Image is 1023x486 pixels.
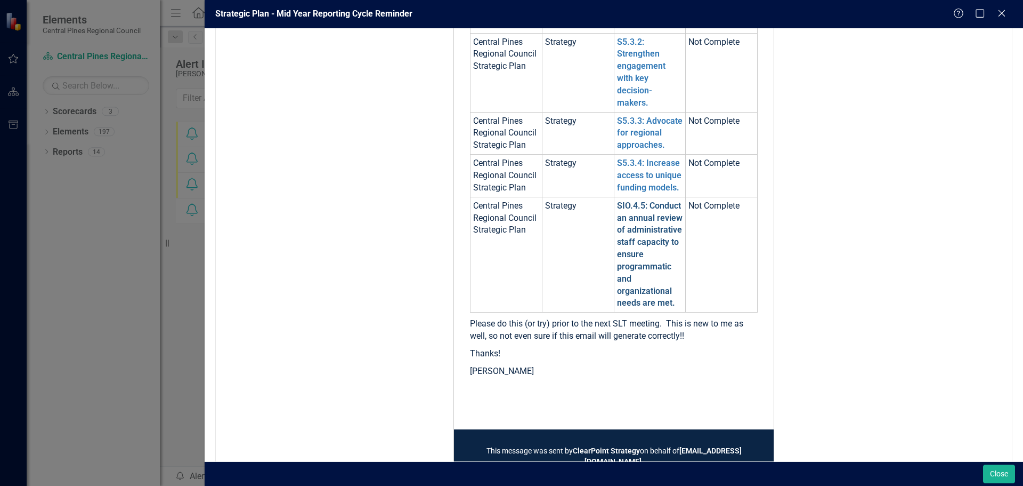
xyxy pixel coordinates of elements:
td: Central Pines Regional Council Strategic Plan [470,112,542,155]
span: Strategic Plan - Mid Year Reporting Cycle Reminder [215,9,412,19]
td: Not Complete [686,197,758,313]
p: [PERSON_NAME] [470,365,758,378]
td: Strategy [542,197,614,313]
td: Strategy [542,112,614,155]
button: Close [983,465,1015,483]
a: SIO.4.5: Conduct an annual review of administrative staff capacity to ensure programmatic and org... [617,201,683,308]
td: Strategy [542,33,614,112]
td: Central Pines Regional Council Strategic Plan [470,33,542,112]
p: Please do this (or try) prior to the next SLT meeting. This is new to me as well, so not even sur... [470,318,758,342]
td: Central Pines Regional Council Strategic Plan [470,155,542,197]
a: S5.3.2: Strengthen engagement with key decision-makers. [617,37,665,108]
strong: ClearPoint Strategy [573,447,640,455]
a: S5.3.4: Increase access to unique funding models. [617,158,681,193]
td: Strategy [542,155,614,197]
td: Not Complete [686,33,758,112]
a: S5.3.3: Advocate for regional approaches. [617,116,683,150]
td: Central Pines Regional Council Strategic Plan [470,197,542,313]
p: Thanks! [470,348,758,360]
td: Not Complete [686,112,758,155]
td: Not Complete [686,155,758,197]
